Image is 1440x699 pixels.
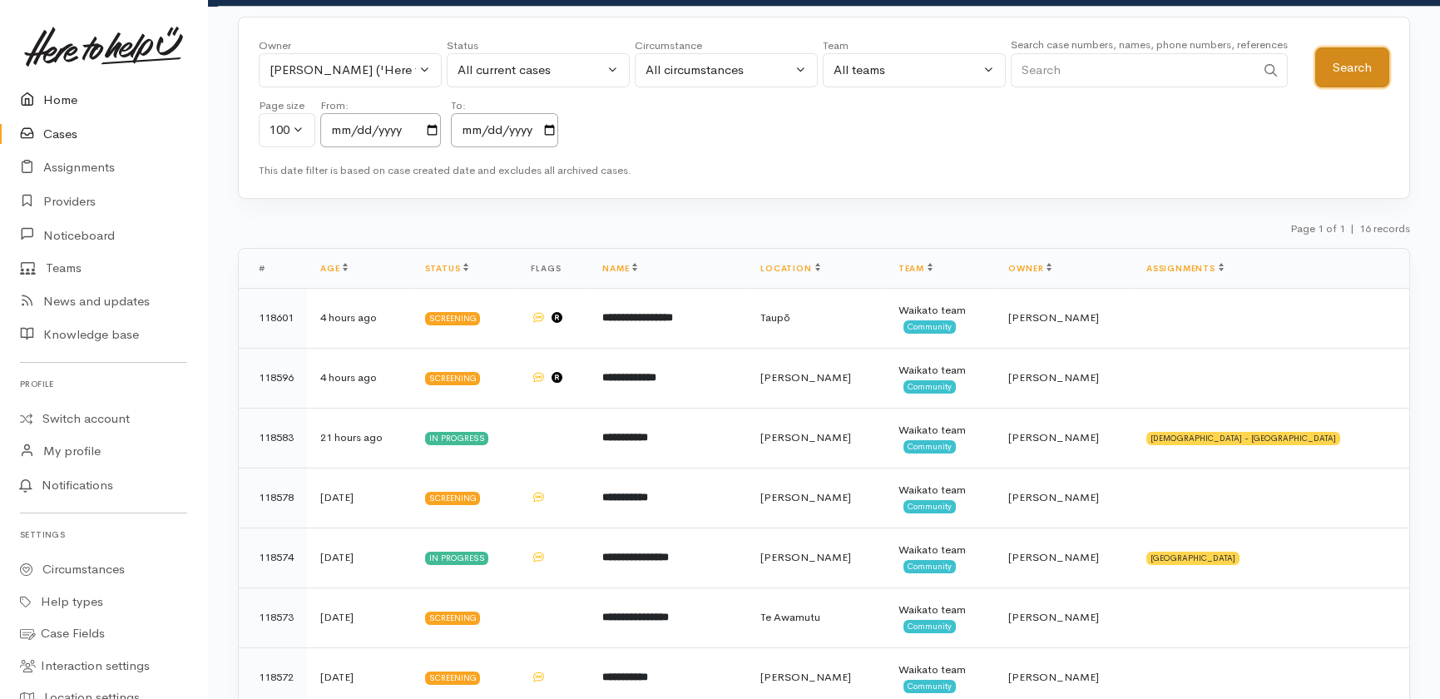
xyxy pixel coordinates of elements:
span: [PERSON_NAME] [1008,670,1099,684]
td: [DATE] [307,528,412,587]
div: From: [320,97,441,114]
small: Search case numbers, names, phone numbers, references [1011,37,1288,52]
span: [PERSON_NAME] [1008,550,1099,564]
td: 118573 [239,587,307,647]
div: [GEOGRAPHIC_DATA] [1146,552,1240,565]
button: Shirley Mackie ('Here to help u') [259,53,442,87]
div: Waikato team [898,362,982,379]
a: Name [602,263,637,274]
div: All current cases [458,61,604,80]
td: [DATE] [307,587,412,647]
td: [DATE] [307,468,412,528]
div: This date filter is based on case created date and excludes all archived cases. [259,162,1389,179]
button: All current cases [447,53,630,87]
h6: Profile [20,373,187,395]
small: Page 1 of 1 16 records [1290,221,1410,235]
td: 118578 [239,468,307,528]
button: All teams [823,53,1006,87]
input: Search [1011,53,1255,87]
div: Circumstance [635,37,818,54]
div: Waikato team [898,422,982,439]
span: [PERSON_NAME] [1008,610,1099,624]
a: Assignments [1146,263,1224,274]
button: Search [1315,47,1389,88]
div: Waikato team [898,542,982,558]
button: 100 [259,113,315,147]
h6: Settings [20,523,187,546]
th: Flags [517,249,589,289]
td: 4 hours ago [307,288,412,348]
span: Community [903,560,956,573]
span: | [1350,221,1354,235]
div: Waikato team [898,662,982,678]
td: 4 hours ago [307,348,412,408]
a: Team [898,263,933,274]
div: Screening [425,372,481,385]
div: All circumstances [646,61,792,80]
div: In progress [425,552,489,565]
div: [DEMOGRAPHIC_DATA] - [GEOGRAPHIC_DATA] [1146,432,1340,445]
span: [PERSON_NAME] [1008,490,1099,504]
div: Owner [259,37,442,54]
th: # [239,249,307,289]
div: Waikato team [898,302,982,319]
a: Age [320,263,348,274]
a: Location [760,263,819,274]
a: Status [425,263,469,274]
div: Screening [425,612,481,625]
td: 118583 [239,408,307,468]
td: 118596 [239,348,307,408]
span: Taupō [760,310,790,325]
div: Waikato team [898,482,982,498]
div: Page size [259,97,315,114]
span: [PERSON_NAME] [1008,430,1099,444]
span: Community [903,620,956,633]
span: Community [903,440,956,454]
span: Te Awamutu [760,610,820,624]
div: [PERSON_NAME] ('Here to help u') [270,61,416,80]
div: Waikato team [898,602,982,618]
span: Community [903,500,956,513]
div: Team [823,37,1006,54]
div: Screening [425,312,481,325]
span: [PERSON_NAME] [760,670,851,684]
button: All circumstances [635,53,818,87]
span: [PERSON_NAME] [1008,310,1099,325]
span: Community [903,320,956,334]
span: [PERSON_NAME] [1008,370,1099,384]
span: [PERSON_NAME] [760,550,851,564]
span: Community [903,680,956,693]
span: [PERSON_NAME] [760,490,851,504]
div: Status [447,37,630,54]
div: To: [451,97,558,114]
span: [PERSON_NAME] [760,370,851,384]
td: 118574 [239,528,307,587]
div: All teams [834,61,980,80]
span: [PERSON_NAME] [760,430,851,444]
div: Screening [425,672,481,685]
div: In progress [425,432,489,445]
td: 21 hours ago [307,408,412,468]
div: Screening [425,492,481,505]
a: Owner [1008,263,1052,274]
span: Community [903,380,956,394]
div: 100 [270,121,289,140]
td: 118601 [239,288,307,348]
